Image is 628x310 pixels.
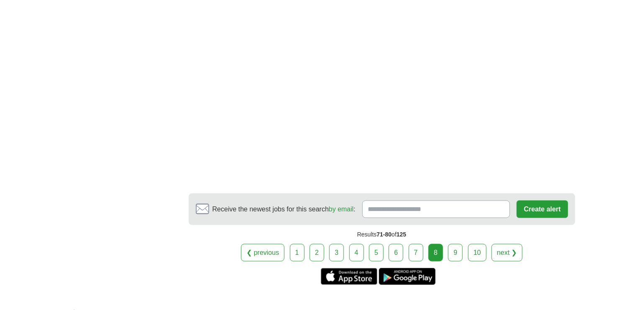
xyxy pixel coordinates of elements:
a: 9 [448,244,463,262]
a: 4 [349,244,364,262]
a: 7 [409,244,423,262]
span: 71-80 [377,231,392,238]
a: 1 [290,244,305,262]
a: 3 [329,244,344,262]
span: Receive the newest jobs for this search : [213,204,356,214]
a: next ❯ [492,244,523,262]
a: Get the Android app [379,268,436,285]
div: 8 [428,244,443,262]
a: 6 [389,244,403,262]
a: ❮ previous [241,244,285,262]
span: 125 [397,231,406,238]
a: 10 [468,244,487,262]
button: Create alert [517,201,568,218]
a: 5 [369,244,384,262]
div: Results of [189,225,575,244]
a: by email [329,206,354,213]
a: 2 [310,244,324,262]
a: Get the iPhone app [321,268,377,285]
